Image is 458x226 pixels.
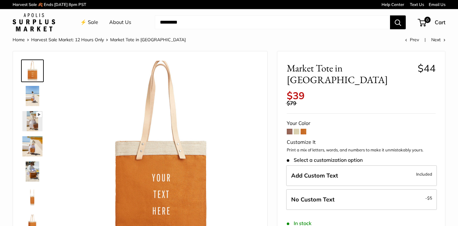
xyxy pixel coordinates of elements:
span: Add Custom Text [291,172,338,179]
img: Market Tote in Cognac [22,136,42,156]
span: Included [416,170,432,178]
span: $44 [418,62,436,74]
span: $79 [287,100,296,106]
img: Market Tote in Cognac [22,111,42,131]
span: $5 [427,195,432,201]
span: Select a customization option [287,157,363,163]
a: Next [431,37,445,42]
a: Market Tote in Cognac [21,160,44,183]
span: 0 [424,17,431,23]
input: Search... [155,15,390,29]
img: Market Tote in Cognac [22,187,42,207]
a: Market Tote in Cognac [21,135,44,158]
img: Apolis: Surplus Market [13,13,55,31]
a: Prev [405,37,419,42]
span: Market Tote in [GEOGRAPHIC_DATA] [110,37,186,42]
a: Help Center [382,2,404,7]
a: Market Tote in Cognac [21,110,44,133]
div: Your Color [287,119,436,128]
img: Market Tote in Cognac [22,61,42,81]
a: 0 Cart [418,17,445,27]
nav: Breadcrumb [13,36,186,44]
a: ⚡️ Sale [80,18,98,27]
p: Print a mix of letters, words, and numbers to make it unmistakably yours. [287,147,436,153]
span: No Custom Text [291,196,335,203]
a: Market Tote in Cognac [21,59,44,82]
span: Market Tote in [GEOGRAPHIC_DATA] [287,62,413,86]
span: - [425,194,432,202]
img: Market Tote in Cognac [22,161,42,182]
div: Customize It [287,138,436,147]
label: Leave Blank [286,189,437,210]
span: Cart [435,19,445,25]
a: Home [13,37,25,42]
a: Market Tote in Cognac [21,85,44,107]
a: Email Us [429,2,445,7]
a: Text Us [410,2,424,7]
button: Search [390,15,406,29]
span: $39 [287,89,305,102]
a: Harvest Sale Market: 12 Hours Only [31,37,104,42]
img: Market Tote in Cognac [22,86,42,106]
a: Market Tote in Cognac [21,185,44,208]
label: Add Custom Text [286,165,437,186]
a: About Us [109,18,131,27]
